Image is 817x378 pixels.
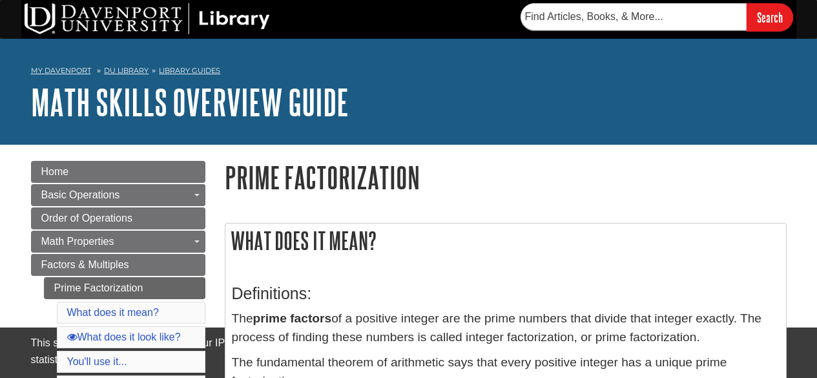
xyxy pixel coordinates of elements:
a: DU Library [104,66,149,75]
a: Math Skills Overview Guide [31,82,349,122]
span: Order of Operations [41,213,132,224]
img: DU Library [25,3,270,34]
a: Factors & Multiples [31,254,205,276]
span: Home [41,166,69,177]
span: Math Properties [41,236,114,247]
nav: breadcrumb [31,62,787,83]
a: Basic Operations [31,184,205,206]
h2: What does it mean? [225,224,786,258]
span: Factors & Multiples [41,259,129,270]
a: My Davenport [31,65,91,76]
h1: Prime Factorization [225,161,787,194]
a: Home [31,161,205,183]
strong: prime factors [253,311,332,325]
span: Basic Operations [41,189,120,200]
input: Search [747,3,793,31]
a: Library Guides [159,66,220,75]
a: You'll use it... [67,356,127,367]
p: The of a positive integer are the prime numbers that divide that integer exactly. The process of ... [232,310,780,347]
a: Math Properties [31,231,205,253]
a: Prime Factorization [44,277,205,299]
input: Find Articles, Books, & More... [521,3,747,30]
a: Order of Operations [31,207,205,229]
form: Searches DU Library's articles, books, and more [521,3,793,31]
h3: Definitions: [232,284,780,303]
a: What does it mean? [67,307,159,318]
a: What does it look like? [67,331,181,342]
